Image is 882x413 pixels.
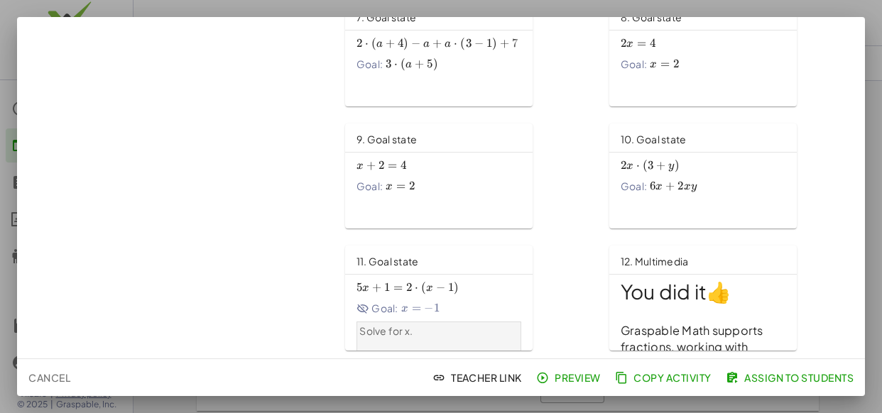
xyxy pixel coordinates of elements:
[677,179,683,193] span: 2
[691,181,697,192] span: y
[609,1,856,106] a: 8. Goal stateGoal:
[707,279,731,304] span: 👍
[365,36,369,50] span: ⋅
[675,158,680,172] span: )
[650,179,655,193] span: 6
[668,160,674,172] span: y
[398,36,403,50] span: 4
[655,181,663,192] span: x
[359,324,518,338] p: Solve for x.
[512,36,518,50] span: 7
[356,36,362,50] span: 2
[609,123,856,228] a: 10. Goal stateGoal:
[436,280,445,294] span: −
[401,57,405,71] span: (
[660,57,670,71] span: =
[386,181,393,192] span: x
[401,303,408,314] span: x
[371,36,376,50] span: (
[356,133,417,145] span: 9. Goal state
[650,59,657,70] span: x
[403,36,408,50] span: )
[643,158,648,172] span: (
[412,301,421,315] span: =
[500,36,509,50] span: +
[656,158,665,172] span: +
[386,57,391,71] span: 3
[384,280,390,294] span: 1
[393,280,403,294] span: =
[466,36,472,50] span: 3
[405,59,412,70] span: a
[396,179,405,193] span: =
[460,36,465,50] span: (
[427,57,432,71] span: 5
[409,179,415,193] span: 2
[379,158,384,172] span: 2
[366,158,376,172] span: +
[673,57,679,71] span: 2
[411,36,420,50] span: −
[621,277,785,306] h1: You did it
[621,179,647,194] span: Goal:
[665,179,675,193] span: +
[434,301,440,315] span: 1
[356,160,364,172] span: x
[424,301,433,315] span: −
[423,38,430,50] span: a
[356,57,383,72] span: Goal:
[626,38,633,50] span: x
[454,36,457,50] span: ⋅
[23,365,76,390] button: Cancel
[445,38,451,50] span: a
[454,280,459,294] span: )
[618,371,712,384] span: Copy Activity
[435,371,522,384] span: Teacher Link
[626,160,633,172] span: x
[362,282,369,294] span: x
[345,1,592,106] a: 7. Goal stateGoal:
[372,280,381,294] span: +
[356,255,419,268] span: 11. Goal state
[486,36,492,50] span: 1
[621,322,785,388] h3: Graspable Math supports fractions, working with negatives, inequalities, powers, roots,
[621,133,687,145] span: 10. Goal state
[430,365,528,390] button: Teacher Link
[394,57,398,71] span: ⋅
[729,371,854,384] span: Assign to Students
[401,158,406,172] span: 4
[433,57,438,71] span: )
[356,11,416,23] span: 7. Goal state
[612,365,717,390] button: Copy Activity
[637,36,646,50] span: =
[621,255,689,268] span: 12. Multimedia
[426,282,433,294] span: x
[621,36,626,50] span: 2
[388,158,397,172] span: =
[356,280,362,294] span: 5
[650,36,655,50] span: 4
[492,36,497,50] span: )
[421,280,426,294] span: (
[723,365,859,390] button: Assign to Students
[406,280,412,294] span: 2
[539,371,601,384] span: Preview
[609,246,856,351] a: 12. MultimediaYou did it👍Graspable Math supports fractions, working with negatives, inequalities,...
[684,181,691,192] span: x
[474,36,484,50] span: −
[432,36,442,50] span: +
[533,365,606,390] button: Preview
[376,38,383,50] span: a
[356,302,369,315] i: Goal State is hidden.
[621,57,647,72] span: Goal:
[648,158,653,172] span: 3
[621,11,682,23] span: 8. Goal state
[415,57,424,71] span: +
[345,123,592,228] a: 9. Goal stateGoal:
[448,280,454,294] span: 1
[636,158,640,172] span: ⋅
[386,36,395,50] span: +
[28,371,70,384] span: Cancel
[415,280,418,294] span: ⋅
